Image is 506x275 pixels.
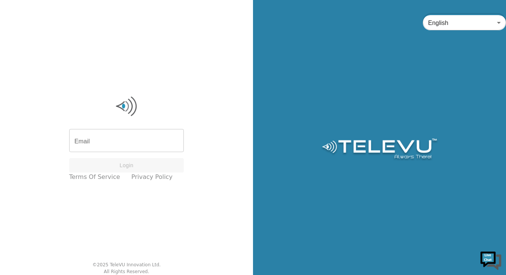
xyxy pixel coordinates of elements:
img: Chat Widget [480,249,502,271]
img: Logo [69,95,184,118]
a: Terms of Service [69,172,120,182]
div: English [423,12,506,33]
a: Privacy Policy [131,172,172,182]
div: All Rights Reserved. [104,268,149,275]
img: Logo [321,138,438,161]
div: © 2025 TeleVU Innovation Ltd. [92,261,161,268]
